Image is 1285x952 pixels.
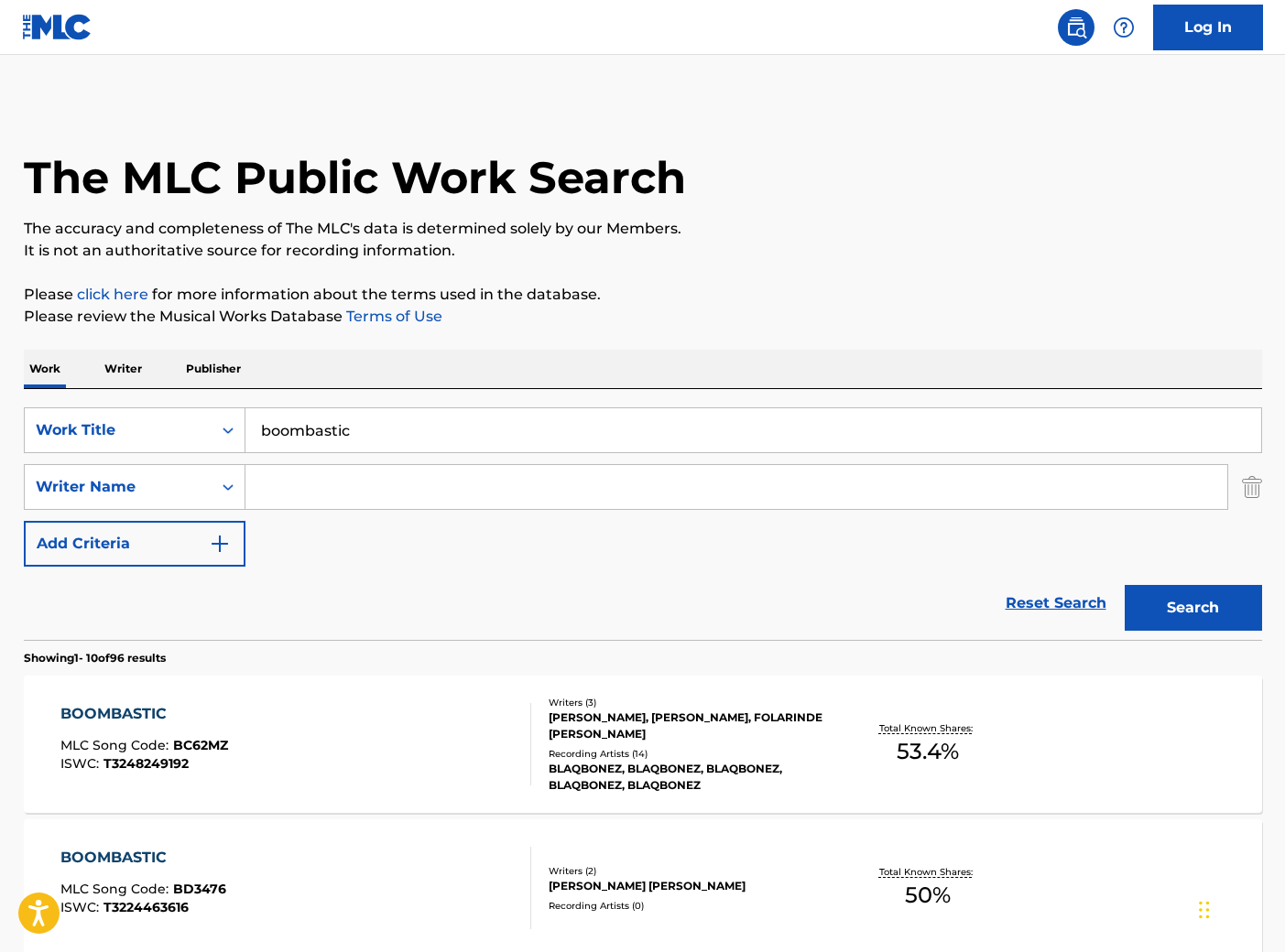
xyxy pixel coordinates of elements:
div: Writer Name [36,476,201,498]
img: search [1065,16,1087,38]
img: help [1113,16,1135,38]
a: Public Search [1058,9,1094,46]
img: Delete Criterion [1242,464,1262,510]
div: BLAQBONEZ, BLAQBONEZ, BLAQBONEZ, BLAQBONEZ, BLAQBONEZ [549,761,825,794]
span: MLC Song Code : [60,881,173,897]
p: Total Known Shares: [879,721,977,735]
form: Search Form [24,407,1262,640]
p: Please for more information about the terms used in the database. [24,284,1262,306]
h1: The MLC Public Work Search [24,150,686,205]
button: Add Criteria [24,521,245,567]
div: BOOMBASTIC [60,847,226,869]
p: Total Known Shares: [879,865,977,879]
iframe: Chat Widget [1193,864,1285,952]
a: Terms of Use [343,308,442,325]
span: 50 % [905,879,951,912]
p: The accuracy and completeness of The MLC's data is determined solely by our Members. [24,218,1262,240]
div: Drag [1199,882,1210,937]
div: Help [1105,9,1142,46]
div: Writers ( 3 ) [549,696,825,709]
span: ISWC : [60,755,103,772]
div: Writers ( 2 ) [549,864,825,878]
span: T3248249192 [103,755,189,772]
div: Recording Artists ( 14 ) [549,747,825,761]
p: Writer [99,350,147,388]
button: Search [1125,585,1262,631]
span: 53.4 % [897,735,959,768]
p: Work [24,350,66,388]
p: Please review the Musical Works Database [24,306,1262,328]
a: BOOMBASTICMLC Song Code:BC62MZISWC:T3248249192Writers (3)[PERSON_NAME], [PERSON_NAME], FOLARINDE ... [24,676,1262,813]
span: ISWC : [60,899,103,915]
span: MLC Song Code : [60,737,173,753]
div: Recording Artists ( 0 ) [549,899,825,913]
div: BOOMBASTIC [60,703,228,725]
img: MLC Logo [22,14,93,40]
div: Work Title [36,419,201,441]
span: BC62MZ [173,737,228,753]
div: [PERSON_NAME], [PERSON_NAME], FOLARINDE [PERSON_NAME] [549,709,825,742]
a: Reset Search [996,583,1116,623]
p: It is not an authoritative source for recording information. [24,240,1262,262]
a: click here [77,286,148,303]
a: Log In [1153,5,1263,50]
p: Showing 1 - 10 of 96 results [24,650,166,666]
img: 9d2ae6d4665cec9f34b9.svg [209,533,231,555]
p: Publisher [180,350,246,388]
div: [PERSON_NAME] [PERSON_NAME] [549,878,825,894]
span: BD3476 [173,881,226,897]
span: T3224463616 [103,899,189,915]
